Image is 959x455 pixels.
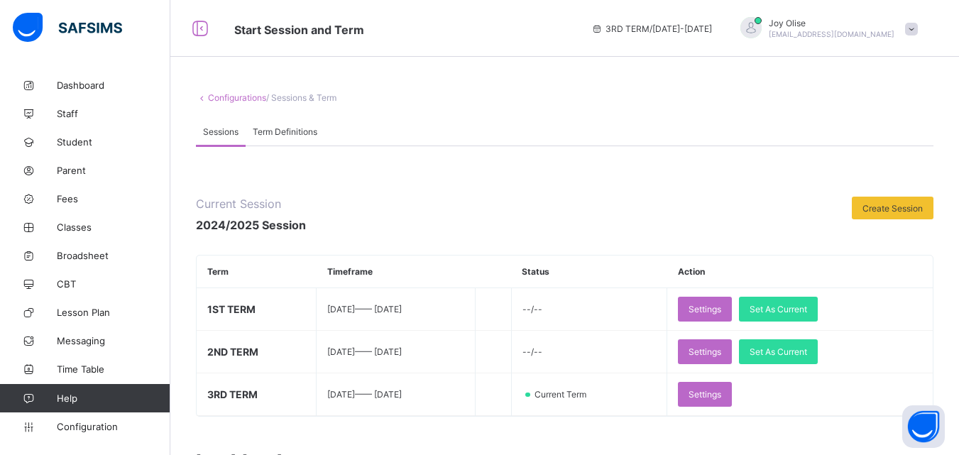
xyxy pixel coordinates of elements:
[533,389,595,400] span: Current Term
[902,405,945,448] button: Open asap
[511,288,667,331] td: --/--
[208,92,266,103] a: Configurations
[196,218,306,232] span: 2024/2025 Session
[689,346,721,357] span: Settings
[57,108,170,119] span: Staff
[667,256,933,288] th: Action
[57,335,170,346] span: Messaging
[769,18,894,28] span: Joy Olise
[57,393,170,404] span: Help
[57,136,170,148] span: Student
[57,193,170,204] span: Fees
[750,304,807,314] span: Set As Current
[327,389,402,400] span: [DATE] —— [DATE]
[591,23,712,34] span: session/term information
[317,256,476,288] th: Timeframe
[689,304,721,314] span: Settings
[266,92,336,103] span: / Sessions & Term
[207,388,258,400] span: 3RD TERM
[57,80,170,91] span: Dashboard
[207,346,258,358] span: 2ND TERM
[57,421,170,432] span: Configuration
[253,126,317,137] span: Term Definitions
[57,307,170,318] span: Lesson Plan
[13,13,122,43] img: safsims
[57,363,170,375] span: Time Table
[207,303,256,315] span: 1ST TERM
[203,126,239,137] span: Sessions
[327,304,402,314] span: [DATE] —— [DATE]
[234,23,364,37] span: Start Session and Term
[196,197,306,211] span: Current Session
[57,250,170,261] span: Broadsheet
[862,203,923,214] span: Create Session
[769,30,894,38] span: [EMAIL_ADDRESS][DOMAIN_NAME]
[750,346,807,357] span: Set As Current
[197,256,317,288] th: Term
[57,165,170,176] span: Parent
[689,389,721,400] span: Settings
[511,331,667,373] td: --/--
[57,221,170,233] span: Classes
[726,17,925,40] div: JoyOlise
[57,278,170,290] span: CBT
[511,256,667,288] th: Status
[327,346,402,357] span: [DATE] —— [DATE]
